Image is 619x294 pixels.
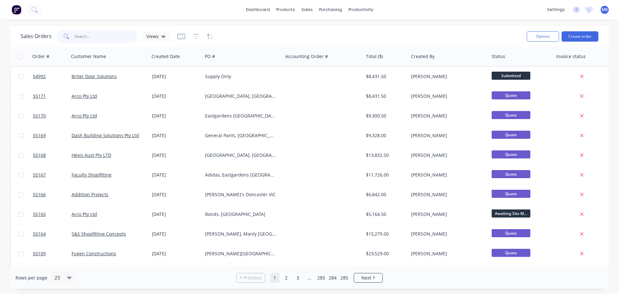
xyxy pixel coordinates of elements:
[492,111,530,119] span: Quote
[328,273,338,283] a: Page 284
[237,275,265,281] a: Previous page
[205,191,277,198] div: [PERSON_NAME]'s Doncaster VIC
[21,33,52,39] h1: Sales Orders
[602,7,608,13] span: MB
[411,152,483,158] div: [PERSON_NAME]
[205,132,277,139] div: General Pants, [GEOGRAPHIC_DATA] [GEOGRAPHIC_DATA]
[205,73,277,80] div: Supply Only
[33,172,46,178] span: 55167
[33,244,72,263] a: 55109
[72,172,112,178] a: Faculty Shopfitting
[71,53,106,60] div: Customer Name
[562,31,598,42] button: Create order
[492,209,530,218] span: Awaiting Site M...
[411,211,483,218] div: [PERSON_NAME]
[33,146,72,165] a: 55168
[305,273,314,283] a: Jump forward
[72,132,139,138] a: Dash Building Solutions Pty Ltd
[298,5,316,15] div: sales
[205,152,277,158] div: [GEOGRAPHIC_DATA], [GEOGRAPHIC_DATA]
[33,231,46,237] span: 55164
[152,172,200,178] div: [DATE]
[411,250,483,257] div: [PERSON_NAME]
[72,152,111,158] a: Hexis Aust Pty LTD
[72,231,126,237] a: S&S Shopfitting Concepts
[281,273,291,283] a: Page 2
[33,152,46,158] span: 55168
[492,131,530,139] span: Quote
[33,224,72,244] a: 55164
[411,191,483,198] div: [PERSON_NAME]
[492,72,530,80] span: Submitted
[33,106,72,126] a: 55170
[270,273,280,283] a: Page 1 is your current page
[152,152,200,158] div: [DATE]
[411,53,435,60] div: Created By
[152,250,200,257] div: [DATE]
[316,5,345,15] div: purchasing
[152,113,200,119] div: [DATE]
[33,191,46,198] span: 55166
[354,275,382,281] a: Next page
[345,5,377,15] div: productivity
[72,250,116,257] a: Fugen Constructions
[152,93,200,99] div: [DATE]
[205,231,277,237] div: [PERSON_NAME], Manly [GEOGRAPHIC_DATA]
[492,170,530,178] span: Quote
[411,132,483,139] div: [PERSON_NAME]
[339,273,349,283] a: Page 285
[492,150,530,158] span: Quote
[411,73,483,80] div: [PERSON_NAME]
[152,53,180,60] div: Created Date
[33,264,72,283] a: 55162
[366,211,404,218] div: $5,164.50
[492,249,530,257] span: Quote
[33,132,46,139] span: 55169
[366,132,404,139] div: $9,328.00
[527,31,559,42] button: Options
[33,67,72,86] a: 54992
[366,191,404,198] div: $6,842.00
[146,33,159,40] span: Views
[205,93,277,99] div: [GEOGRAPHIC_DATA], [GEOGRAPHIC_DATA]
[33,113,46,119] span: 55170
[361,275,371,281] span: Next
[556,53,586,60] div: Invoice status
[33,93,46,99] span: 55171
[492,91,530,99] span: Quote
[75,30,138,43] input: Search...
[366,152,404,158] div: $13,832.50
[205,113,277,119] div: Eastgardens [GEOGRAPHIC_DATA]
[492,229,530,237] span: Quote
[273,5,298,15] div: products
[366,172,404,178] div: $11,726.00
[152,132,200,139] div: [DATE]
[205,211,277,218] div: Bonds, [GEOGRAPHIC_DATA]
[72,93,97,99] a: Arco Pty Ltd
[234,273,385,283] ul: Pagination
[72,211,97,217] a: Arco Pty Ltd
[316,273,326,283] a: Page 283
[33,86,72,106] a: 55171
[33,185,72,204] a: 55166
[293,273,303,283] a: Page 3
[72,73,117,79] a: Briter Door Solutions
[33,73,46,80] span: 54992
[205,53,215,60] div: PO #
[72,113,97,119] a: Arco Pty Ltd
[152,231,200,237] div: [DATE]
[411,172,483,178] div: [PERSON_NAME]
[492,190,530,198] span: Quote
[366,231,404,237] div: $15,279.00
[243,275,262,281] span: Previous
[544,5,568,15] div: settings
[366,250,404,257] div: $23,529.00
[366,73,404,80] div: $8,431.50
[366,113,404,119] div: $9,300.50
[33,205,72,224] a: 55165
[411,93,483,99] div: [PERSON_NAME]
[72,191,108,198] a: Addition Projects
[33,250,46,257] span: 55109
[205,250,277,257] div: [PERSON_NAME][GEOGRAPHIC_DATA], [GEOGRAPHIC_DATA]
[152,211,200,218] div: [DATE]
